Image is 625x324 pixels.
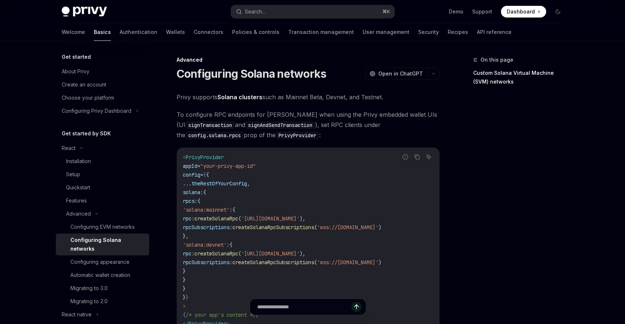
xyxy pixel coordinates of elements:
button: Send message [351,302,362,312]
a: Solana clusters [217,93,262,101]
span: '[URL][DOMAIN_NAME]' [241,215,300,222]
button: Copy the contents from the code block [412,152,422,162]
span: ( [314,224,317,231]
code: config.solana.rpcs [185,131,244,139]
div: Choose your platform [62,93,114,102]
span: ( [314,259,317,266]
span: PrivyProvider [186,154,224,161]
a: API reference [477,23,512,41]
span: } [186,294,189,301]
div: React native [62,310,92,319]
span: { [197,198,200,204]
code: signTransaction [185,121,235,129]
span: { [206,171,209,178]
span: createSolanaRpc [194,215,238,222]
div: Features [66,196,87,205]
div: About Privy [62,67,89,76]
a: Create an account [56,78,149,91]
span: solana: [183,189,203,196]
span: rpcSubscriptions: [183,224,232,231]
a: Policies & controls [232,23,279,41]
span: createSolanaRpcSubscriptions [232,259,314,266]
a: Configuring appearance [56,255,149,269]
button: Report incorrect code [401,152,410,162]
div: Create an account [62,80,106,89]
span: rpcs: [183,198,197,204]
span: } [183,285,186,292]
a: Configuring EVM networks [56,220,149,234]
span: } [183,294,186,301]
h1: Configuring Solana networks [177,67,327,80]
span: ( [238,215,241,222]
span: On this page [481,55,513,64]
a: Migrating to 3.0 [56,282,149,295]
span: ) [378,259,381,266]
a: Custom Solana Virtual Machine (SVM) networks [473,67,570,88]
a: Automatic wallet creation [56,269,149,282]
a: Quickstart [56,181,149,194]
span: '[URL][DOMAIN_NAME]' [241,250,300,257]
div: Search... [245,7,265,16]
span: config [183,171,200,178]
code: PrivyProvider [275,131,319,139]
h5: Get started [62,53,91,61]
button: Toggle dark mode [552,6,564,18]
div: Configuring EVM networks [70,223,135,231]
a: Recipes [448,23,468,41]
button: Open in ChatGPT [365,67,427,80]
span: ) [378,224,381,231]
span: createSolanaRpcSubscriptions [232,224,314,231]
span: ), [300,250,305,257]
a: Welcome [62,23,85,41]
span: { [203,171,206,178]
div: Migrating to 2.0 [70,297,108,306]
div: Configuring appearance [70,258,130,266]
a: Features [56,194,149,207]
span: To configure RPC endpoints for [PERSON_NAME] when using the Privy embedded wallet UIs (UI and ), ... [177,109,440,140]
span: : [227,242,229,248]
span: { [229,242,232,248]
span: createSolanaRpc [194,250,238,257]
span: Open in ChatGPT [378,70,423,77]
a: Security [418,23,439,41]
span: { [232,207,235,213]
span: } [183,277,186,283]
a: Migrating to 2.0 [56,295,149,308]
span: }, [183,233,189,239]
a: Configuring Solana networks [56,234,149,255]
a: Basics [94,23,111,41]
div: Automatic wallet creation [70,271,130,279]
span: } [183,268,186,274]
a: Choose your platform [56,91,149,104]
div: Installation [66,157,91,166]
span: { [203,189,206,196]
span: ), [300,215,305,222]
a: Transaction management [288,23,354,41]
a: Support [472,8,492,15]
code: signAndSendTransaction [245,121,315,129]
a: Dashboard [501,6,546,18]
h5: Get started by SDK [62,129,111,138]
span: rpc: [183,250,194,257]
span: = [200,171,203,178]
span: < [183,154,186,161]
span: 'solana:devnet' [183,242,227,248]
img: dark logo [62,7,107,17]
a: Wallets [166,23,185,41]
span: ( [238,250,241,257]
span: "your-privy-app-id" [200,163,256,169]
span: rpcSubscriptions: [183,259,232,266]
div: Configuring Solana networks [70,236,145,253]
a: Setup [56,168,149,181]
span: : [229,207,232,213]
div: Migrating to 3.0 [70,284,108,293]
span: 'solana:mainnet' [183,207,229,213]
div: React [62,144,76,153]
a: User management [363,23,409,41]
span: ⌘ K [382,9,390,15]
button: Ask AI [424,152,433,162]
div: Setup [66,170,80,179]
span: rpc: [183,215,194,222]
a: Demo [449,8,463,15]
span: ... [183,180,192,187]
